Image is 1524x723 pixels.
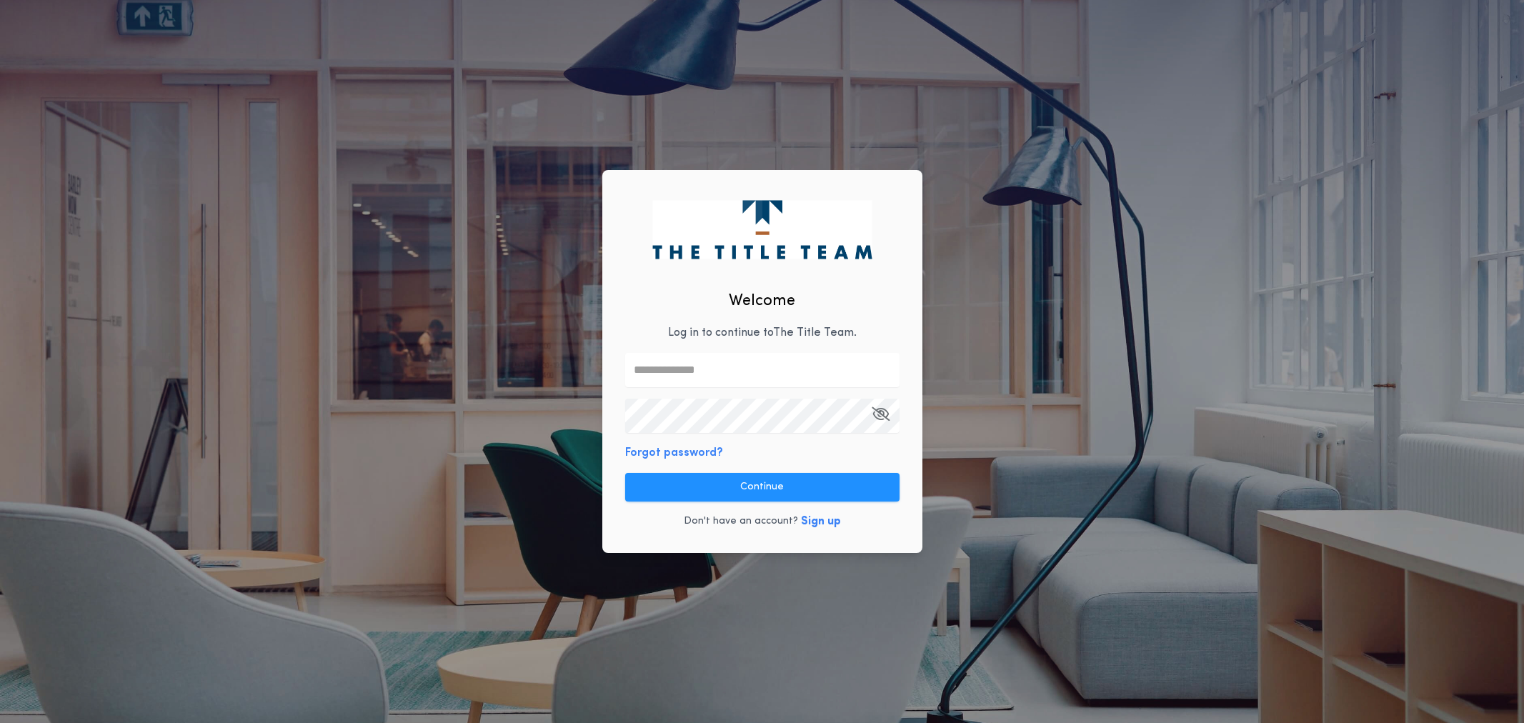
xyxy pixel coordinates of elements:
[729,289,795,313] h2: Welcome
[625,473,900,502] button: Continue
[668,324,857,341] p: Log in to continue to The Title Team .
[652,200,872,259] img: logo
[801,513,841,530] button: Sign up
[684,514,798,529] p: Don't have an account?
[625,444,723,462] button: Forgot password?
